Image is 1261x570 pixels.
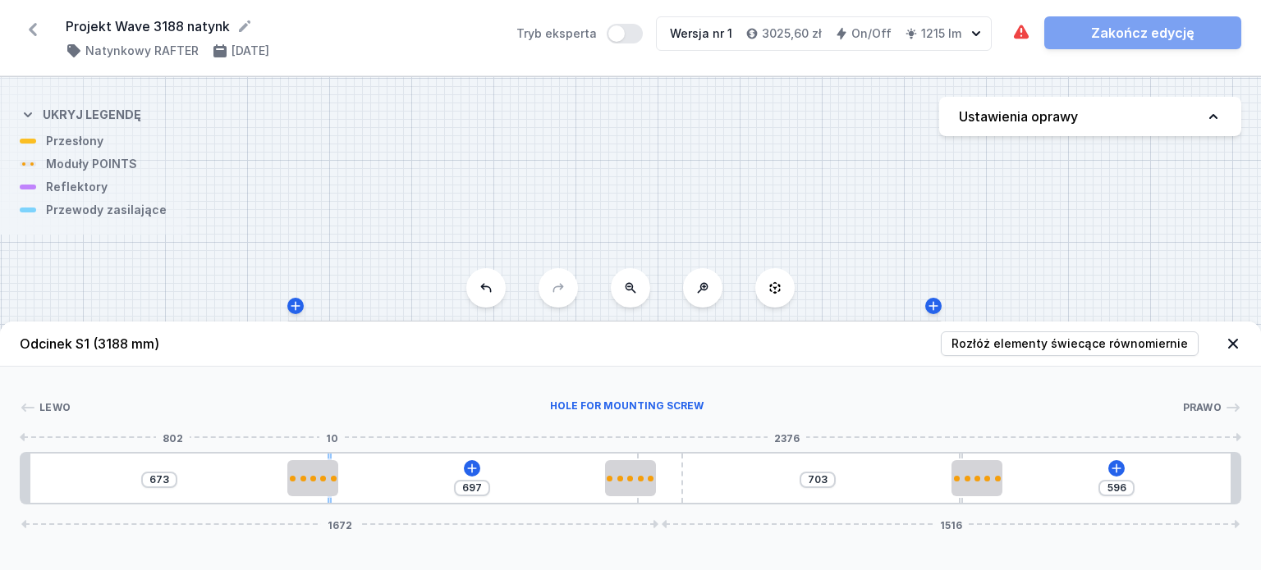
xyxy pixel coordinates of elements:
h4: On/Off [851,25,892,42]
button: Ukryj legendę [20,93,141,133]
button: Dodaj element [1108,460,1125,477]
h4: Ustawienia oprawy [959,107,1078,126]
h4: Ukryj legendę [43,107,141,123]
input: Wymiar [mm] [805,473,831,486]
div: Hole for mounting screw [71,399,1182,416]
span: Lewo [39,401,71,414]
span: 1672 [321,519,359,529]
div: 5 POINTS module 133mm 50° [605,460,656,496]
h4: 1215 lm [921,25,961,42]
span: 802 [156,432,190,442]
span: 10 [319,432,345,442]
h4: Odcinek S1 [20,334,159,353]
span: (3188 mm) [93,335,159,352]
span: Prawo [1183,401,1222,414]
button: Rozłóż elementy świecące równomiernie [941,331,1199,356]
h4: [DATE] [232,43,269,59]
h4: 3025,60 zł [762,25,822,42]
div: 5 POINTS module 133mm 50° [287,460,338,496]
input: Wymiar [mm] [459,481,485,495]
div: 5 POINTS module 133mm 50° [951,460,1002,496]
span: Rozłóż elementy świecące równomiernie [951,335,1188,352]
label: Tryb eksperta [516,24,643,43]
button: Edytuj nazwę projektu [236,18,253,34]
button: Wersja nr 13025,60 złOn/Off1215 lm [656,16,992,51]
input: Wymiar [mm] [146,473,172,486]
button: Tryb eksperta [607,24,643,43]
h4: Natynkowy RAFTER [85,43,199,59]
span: 2376 [768,432,806,442]
span: 1516 [933,519,969,529]
button: Ustawienia oprawy [939,97,1241,136]
input: Wymiar [mm] [1103,481,1130,495]
div: Wersja nr 1 [670,25,732,42]
button: Dodaj element [464,460,480,477]
form: Projekt Wave 3188 natynk [66,16,497,36]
